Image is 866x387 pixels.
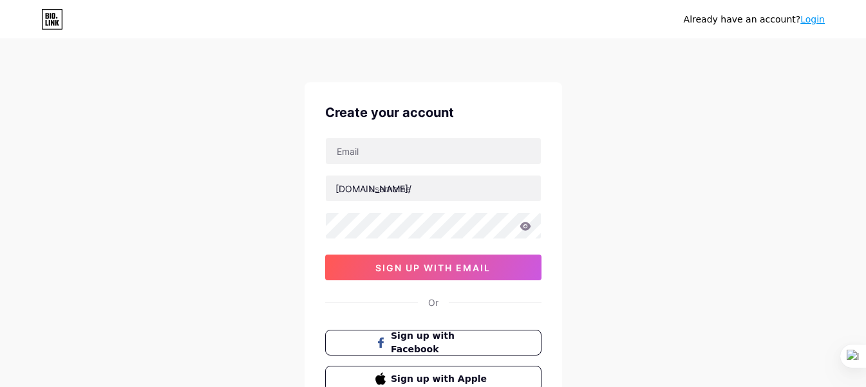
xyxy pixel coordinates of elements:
span: Sign up with Apple [391,372,491,386]
button: sign up with email [325,255,541,280]
span: Sign up with Facebook [391,329,491,356]
div: [DOMAIN_NAME]/ [335,182,411,195]
input: username [326,175,541,201]
button: Sign up with Facebook [325,330,541,355]
a: Login [800,14,825,24]
input: Email [326,138,541,164]
div: Or [428,296,438,309]
div: Create your account [325,103,541,122]
div: Already have an account? [684,13,825,26]
span: sign up with email [375,262,491,273]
